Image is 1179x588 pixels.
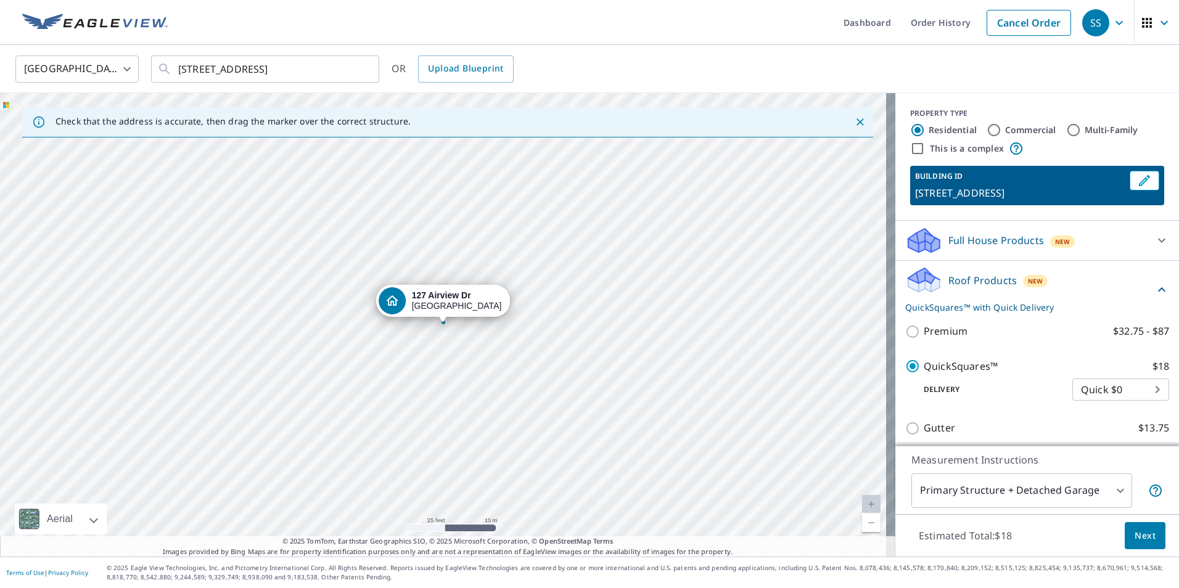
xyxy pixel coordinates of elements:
p: [STREET_ADDRESS] [915,186,1125,200]
div: Primary Structure + Detached Garage [911,473,1132,508]
button: Edit building 1 [1130,171,1159,190]
a: Privacy Policy [48,568,88,577]
p: Premium [924,324,967,339]
p: Gutter [924,420,955,436]
a: Current Level 20, Zoom Out [862,513,881,532]
div: PROPERTY TYPE [910,108,1164,119]
input: Search by address or latitude-longitude [178,52,354,86]
label: This is a complex [930,142,1004,155]
div: Quick $0 [1072,372,1169,407]
p: © 2025 Eagle View Technologies, Inc. and Pictometry International Corp. All Rights Reserved. Repo... [107,563,1173,582]
div: [GEOGRAPHIC_DATA] [15,52,139,86]
p: Estimated Total: $18 [909,522,1022,549]
p: $32.75 - $87 [1113,324,1169,339]
a: Cancel Order [987,10,1071,36]
label: Multi-Family [1085,124,1138,136]
span: Upload Blueprint [428,61,503,76]
button: Next [1125,522,1165,550]
a: OpenStreetMap [539,536,591,545]
p: $18 [1152,359,1169,374]
img: EV Logo [22,14,168,32]
p: QuickSquares™ [924,359,998,374]
label: Residential [929,124,977,136]
p: Delivery [905,384,1072,395]
div: Dropped pin, building 1, Residential property, 127 Airview Dr London, KY 40744 [376,285,511,323]
p: Check that the address is accurate, then drag the marker over the correct structure. [55,116,411,127]
div: Aerial [43,504,76,534]
div: [GEOGRAPHIC_DATA] [412,290,502,311]
p: $13.75 [1138,420,1169,436]
p: Roof Products [948,273,1017,288]
p: Measurement Instructions [911,452,1163,467]
div: SS [1082,9,1109,36]
span: Next [1135,528,1156,544]
button: Close [852,114,868,130]
div: Aerial [15,504,107,534]
a: Upload Blueprint [418,55,513,83]
label: Commercial [1005,124,1056,136]
span: New [1055,237,1070,247]
div: Full House ProductsNew [905,226,1169,255]
span: © 2025 TomTom, Earthstar Geographics SIO, © 2025 Microsoft Corporation, © [282,536,614,547]
p: QuickSquares™ with Quick Delivery [905,301,1154,314]
div: Roof ProductsNewQuickSquares™ with Quick Delivery [905,266,1169,314]
a: Terms [593,536,614,545]
p: BUILDING ID [915,171,963,181]
p: | [6,569,88,576]
a: Current Level 20, Zoom In Disabled [862,495,881,513]
div: OR [392,55,514,83]
p: Full House Products [948,233,1044,248]
strong: 127 Airview Dr [412,290,471,300]
a: Terms of Use [6,568,44,577]
span: New [1028,276,1043,286]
